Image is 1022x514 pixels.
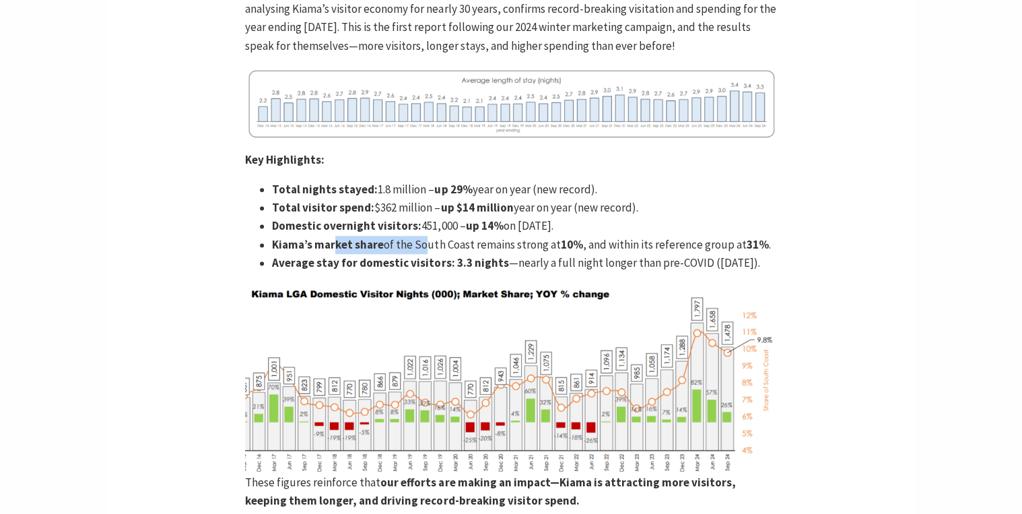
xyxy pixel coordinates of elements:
strong: up 29% [434,182,472,197]
strong: up $14 million [440,200,513,215]
strong: Key Highlights: [245,152,325,167]
li: —nearly a full night longer than pre-COVID ([DATE]). [272,254,776,272]
strong: 10% [560,237,582,252]
strong: our efforts are making an impact—Kiama is attracting more visitors, keeping them longer, and driv... [245,475,735,508]
strong: 31% [746,237,768,252]
p: These figures reinforce that [245,284,776,510]
strong: Domestic overnight visitors: [272,218,421,233]
strong: Kiama’s market share [272,237,384,252]
li: 451,000 – on [DATE]. [272,217,776,235]
li: 1.8 million – year on year (new record). [272,181,776,199]
strong: Average stay for domestic visitors: [272,255,454,270]
strong: Total nights stayed: [272,182,378,197]
strong: 3.3 nights [456,255,508,270]
strong: Total visitor spend: [272,200,374,215]
li: of the South Coast remains strong at , and within its reference group at . [272,236,776,254]
strong: up 14% [465,218,503,233]
li: $362 million – year on year (new record). [272,199,776,217]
